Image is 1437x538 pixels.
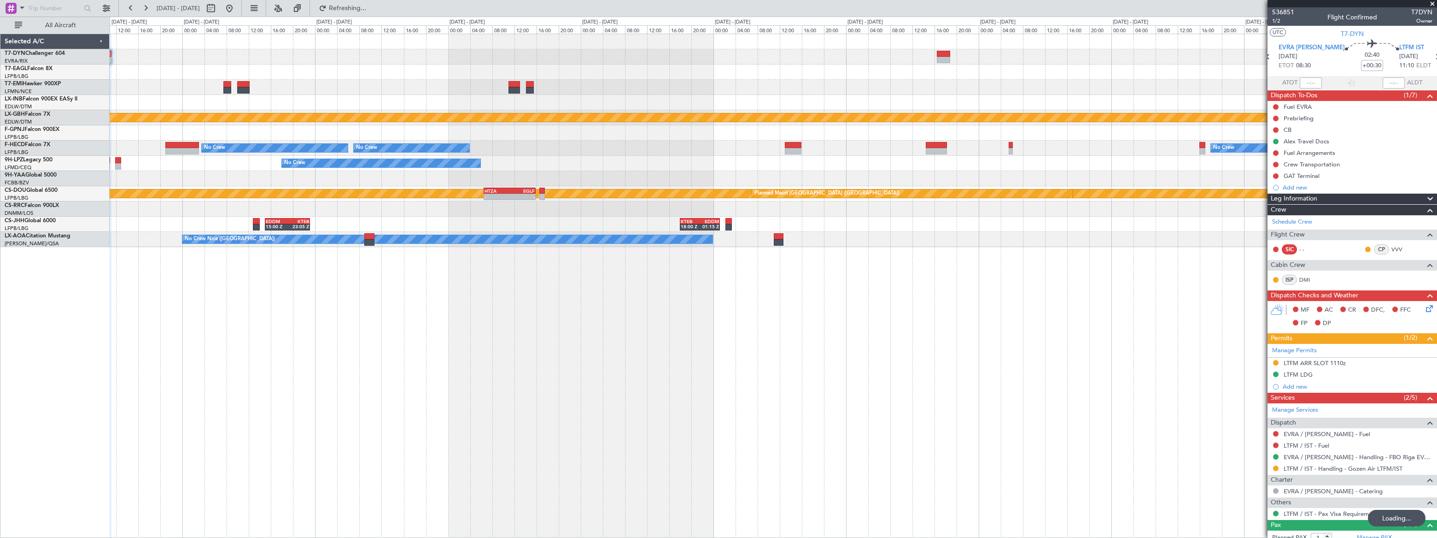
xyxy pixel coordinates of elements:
span: 1/2 [1272,17,1294,25]
div: 12:00 [249,25,271,34]
div: EGLF [509,188,535,194]
span: LX-AOA [5,233,26,239]
a: EVRA / [PERSON_NAME] - Fuel [1284,430,1370,438]
div: - [485,194,510,200]
div: EDDM [266,219,287,224]
div: 04:00 [337,25,359,34]
div: 20:00 [1089,25,1111,34]
div: Fuel Arrangements [1284,149,1335,157]
div: CB [1284,126,1291,134]
div: 04:00 [1001,25,1023,34]
span: Pax [1271,520,1281,531]
div: 20:00 [160,25,182,34]
div: 20:00 [691,25,713,34]
div: 00:00 [846,25,868,34]
div: CP [1374,244,1389,254]
span: EVRA [PERSON_NAME] [1279,43,1345,53]
div: [DATE] - [DATE] [980,18,1016,26]
div: 00:00 [182,25,204,34]
span: T7-DYN [1341,29,1364,39]
a: Manage Services [1272,406,1318,415]
a: LFPB/LBG [5,225,29,232]
span: F-HECD [5,142,25,148]
div: 00:00 [315,25,337,34]
div: 08:00 [227,25,249,34]
a: CS-DOUGlobal 6500 [5,188,58,193]
div: [DATE] - [DATE] [450,18,485,26]
a: T7-EMIHawker 900XP [5,81,61,87]
div: 12:00 [381,25,403,34]
div: [DATE] - [DATE] [1245,18,1281,26]
div: [DATE] - [DATE] [847,18,883,26]
span: CR [1348,306,1356,315]
a: Manage Permits [1272,346,1317,355]
a: EVRA / [PERSON_NAME] - Handling - FBO Riga EVRA / [PERSON_NAME] [1284,453,1432,461]
div: 08:00 [625,25,647,34]
div: [DATE] - [DATE] [184,18,219,26]
span: T7-EAGL [5,66,27,71]
button: Refreshing... [315,1,370,16]
span: Permits [1271,333,1292,344]
a: FCBB/BZV [5,179,29,186]
span: ALDT [1407,78,1422,88]
div: 16:00 [802,25,824,34]
span: (1/7) [1404,90,1417,100]
a: CS-JHHGlobal 6000 [5,218,56,224]
div: SIC [1282,244,1297,254]
div: No Crew [356,141,377,155]
div: 12:00 [514,25,537,34]
span: Services [1271,393,1295,403]
span: DP [1323,319,1331,328]
div: ISP [1282,275,1297,285]
div: [DATE] - [DATE] [111,18,147,26]
div: [DATE] - [DATE] [1113,18,1148,26]
span: LX-INB [5,96,23,102]
span: ELDT [1416,61,1431,71]
div: GAT Terminal [1284,172,1320,180]
a: DMI [1299,276,1320,284]
span: Dispatch [1271,418,1296,428]
div: 20:00 [1222,25,1244,34]
span: AC [1325,306,1333,315]
span: Crew [1271,205,1286,215]
div: 00:00 [581,25,603,34]
a: LFMN/NCE [5,88,32,95]
div: 16:00 [537,25,559,34]
div: 16:00 [138,25,160,34]
a: LFPB/LBG [5,134,29,141]
span: Leg Information [1271,194,1317,204]
div: KTEB [287,219,309,224]
span: (2/5) [1404,393,1417,402]
a: LFPB/LBG [5,195,29,201]
span: LX-GBH [5,112,25,117]
span: ATOT [1282,78,1297,88]
span: 9H-LPZ [5,157,23,163]
div: 04:00 [1266,25,1288,34]
div: Prebriefing [1284,114,1314,122]
div: Fuel EVRA [1284,103,1312,111]
input: Trip Number [28,1,81,15]
span: [DATE] - [DATE] [157,4,200,12]
div: Add new [1283,183,1432,191]
span: [DATE] [1279,52,1297,61]
div: Alex Travel Docs [1284,137,1329,145]
span: Owner [1411,17,1432,25]
span: 02:40 [1365,51,1379,60]
div: 04:00 [603,25,625,34]
div: 16:00 [935,25,957,34]
a: LFPB/LBG [5,73,29,80]
div: 01:15 Z [700,224,719,229]
div: 20:00 [293,25,315,34]
a: F-GPNJFalcon 900EX [5,127,59,132]
div: 12:00 [780,25,802,34]
div: Add new [1283,383,1432,390]
div: 16:00 [1200,25,1222,34]
div: 00:00 [713,25,736,34]
div: 20:00 [559,25,581,34]
div: 16:00 [271,25,293,34]
a: LFMD/CEQ [5,164,31,171]
div: [DATE] - [DATE] [582,18,618,26]
div: 15:00 Z [266,224,287,229]
div: 08:00 [1023,25,1045,34]
span: 9H-YAA [5,172,25,178]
